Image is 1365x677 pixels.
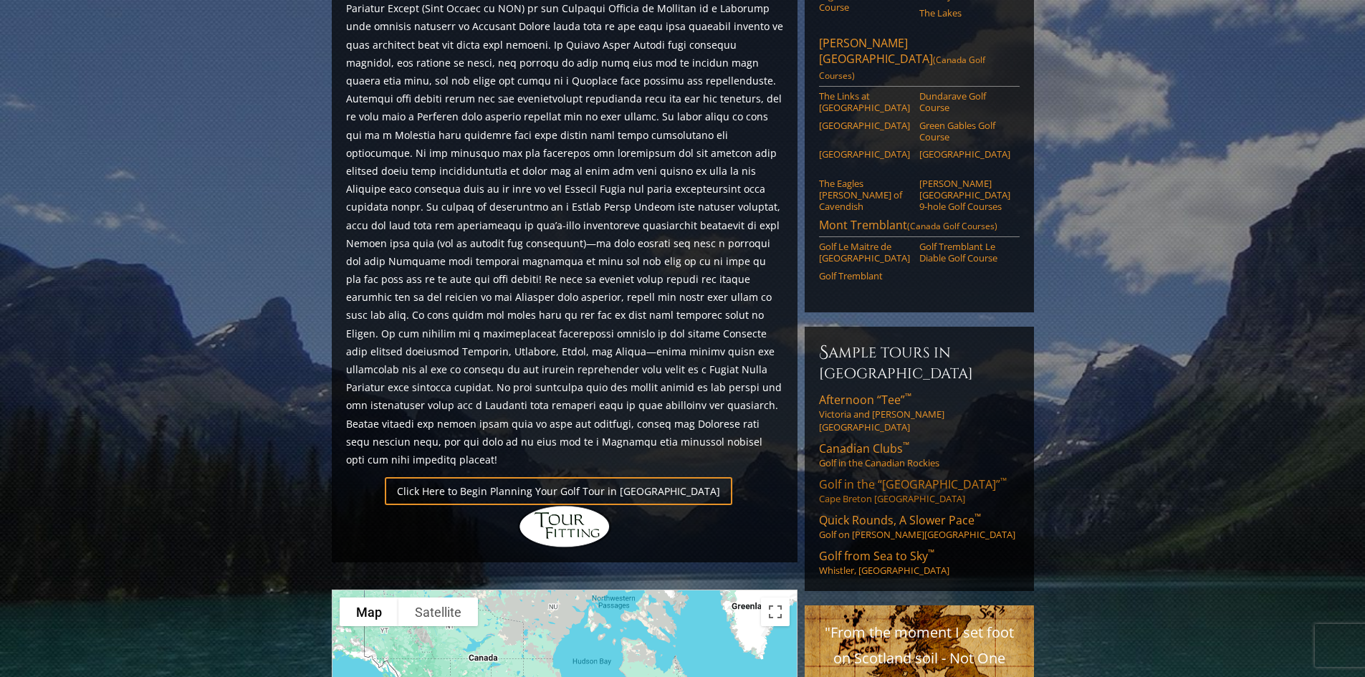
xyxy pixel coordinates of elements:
a: [GEOGRAPHIC_DATA] [819,148,910,160]
a: Green Gables Golf Course [919,120,1010,143]
a: Afternoon “Tee”™Victoria and [PERSON_NAME][GEOGRAPHIC_DATA] [819,392,1020,433]
a: Golf Le Maitre de [GEOGRAPHIC_DATA] [819,241,910,264]
a: Canadian Clubs™Golf in the Canadian Rockies [819,441,1020,469]
img: Hidden Links [518,505,611,548]
sup: ™ [928,547,934,559]
a: The Eagles [PERSON_NAME] of Cavendish [819,178,910,213]
span: Canadian Clubs [819,441,909,456]
a: [PERSON_NAME][GEOGRAPHIC_DATA] 9-hole Golf Courses [919,178,1010,213]
a: [PERSON_NAME][GEOGRAPHIC_DATA](Canada Golf Courses) [819,35,1020,87]
sup: ™ [905,390,911,403]
a: Mont Tremblant(Canada Golf Courses) [819,217,1020,237]
a: Golf Tremblant Le Diable Golf Course [919,241,1010,264]
h6: Sample Tours in [GEOGRAPHIC_DATA] [819,341,1020,383]
sup: ™ [974,511,981,523]
a: Click Here to Begin Planning Your Golf Tour in [GEOGRAPHIC_DATA] [385,477,732,505]
span: Golf from Sea to Sky [819,548,934,564]
a: The Links at [GEOGRAPHIC_DATA] [819,90,910,114]
span: Golf in the “[GEOGRAPHIC_DATA]” [819,476,1007,492]
sup: ™ [1000,475,1007,487]
span: (Canada Golf Courses) [819,54,985,82]
a: [GEOGRAPHIC_DATA] [919,148,1010,160]
span: Afternoon “Tee” [819,392,911,408]
a: Dundarave Golf Course [919,90,1010,114]
span: Quick Rounds, A Slower Pace [819,512,981,528]
a: The Lakes [919,7,1010,19]
a: Quick Rounds, A Slower Pace™Golf on [PERSON_NAME][GEOGRAPHIC_DATA] [819,512,1020,541]
span: (Canada Golf Courses) [907,220,997,232]
a: Golf in the “[GEOGRAPHIC_DATA]”™Cape Breton [GEOGRAPHIC_DATA] [819,476,1020,505]
a: Golf Tremblant [819,270,910,282]
a: Golf from Sea to Sky™Whistler, [GEOGRAPHIC_DATA] [819,548,1020,577]
a: [GEOGRAPHIC_DATA] [819,120,910,131]
sup: ™ [903,439,909,451]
